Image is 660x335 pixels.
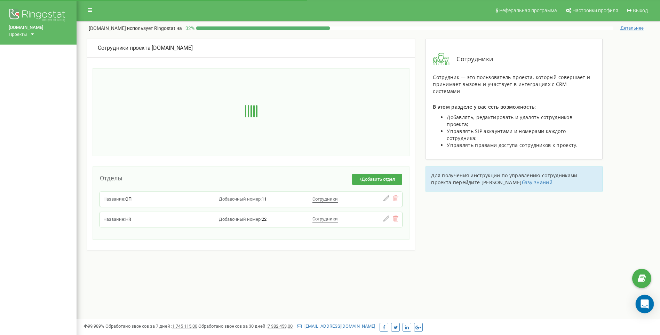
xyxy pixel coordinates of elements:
[103,217,125,222] span: Название:
[352,174,402,185] button: +Добавить отдел
[89,25,182,32] p: [DOMAIN_NAME]
[98,44,404,52] div: [DOMAIN_NAME]
[450,55,493,64] span: Сотрудники
[572,8,618,13] span: Настройки профиля
[98,45,150,51] span: Сотрудники проекта
[636,295,654,313] div: Open Intercom Messenger
[633,8,648,13] span: Выход
[620,25,644,31] span: Детальнее
[433,74,590,94] span: Сотрудник — это пользователь проекта, который совершает и принимает вызовы и участвует в интеграц...
[262,196,267,202] span: 11
[84,324,104,329] span: 99,989%
[433,103,536,110] span: В этом разделе у вас есть возможность:
[100,174,122,182] span: Отделы
[219,196,262,202] span: Добавочный номер:
[103,196,125,202] span: Название:
[172,324,197,329] u: 1 745 115,00
[268,324,293,329] u: 7 382 453,00
[9,31,27,38] div: Проекты
[262,217,267,222] span: 22
[522,179,552,186] a: базу знаний
[447,114,572,127] span: Добавлять, редактировать и удалять сотрудников проекта;
[105,324,197,329] span: Обработано звонков за 7 дней :
[312,196,338,202] span: Сотрудники
[447,128,566,141] span: Управлять SIP аккаунтами и номерами каждого сотрудника;
[127,25,182,31] span: использует Ringostat на
[125,196,132,202] span: ОП
[219,217,262,222] span: Добавочный номер:
[499,8,557,13] span: Реферальная программа
[312,216,338,221] span: Сотрудники
[198,324,293,329] span: Обработано звонков за 30 дней :
[431,172,577,186] span: Для получения инструкции по управлению сотрудниками проекта перейдите [PERSON_NAME]
[9,24,68,31] a: [DOMAIN_NAME]
[447,142,578,148] span: Управлять правами доступа сотрудников к проекту.
[125,217,131,222] span: HR
[361,177,395,182] span: Добавить отдел
[297,324,375,329] a: [EMAIL_ADDRESS][DOMAIN_NAME]
[9,7,68,24] img: Ringostat logo
[182,25,196,32] p: 32 %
